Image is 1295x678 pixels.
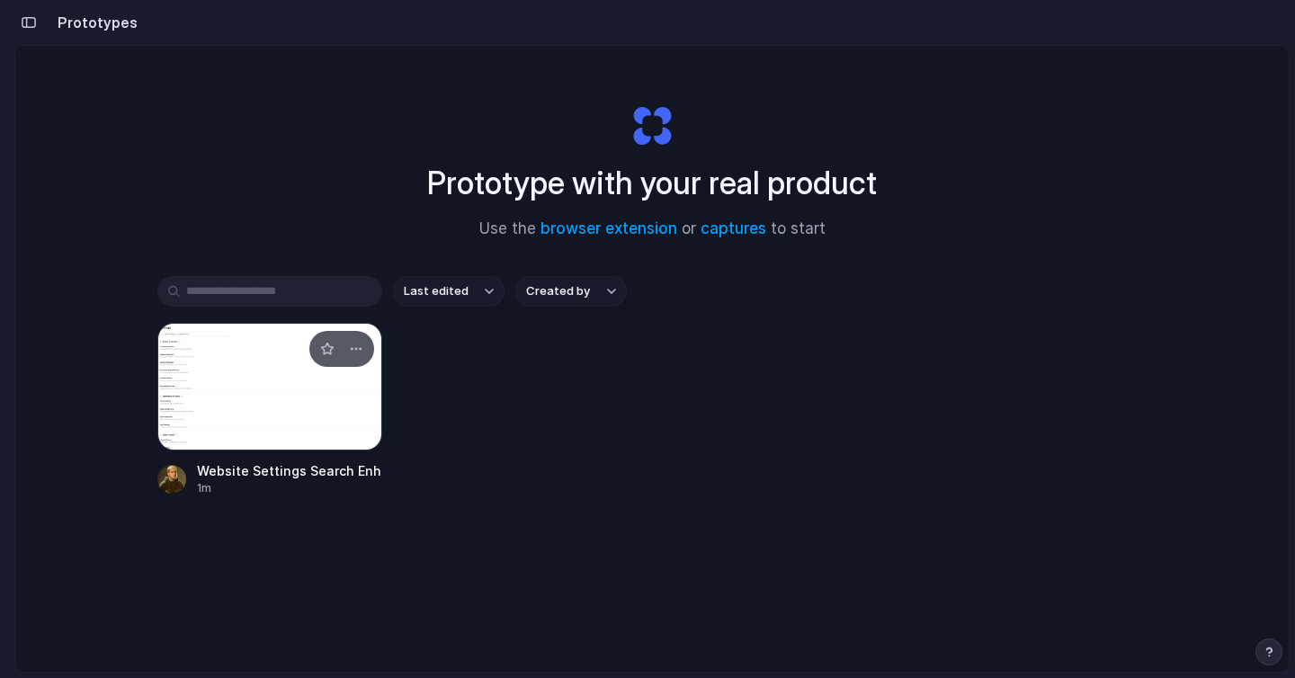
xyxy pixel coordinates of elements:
[197,480,382,496] div: 1m
[197,461,382,480] div: Website Settings Search Enhancement
[701,219,766,237] a: captures
[50,12,138,33] h2: Prototypes
[479,218,826,241] span: Use the or to start
[515,276,627,307] button: Created by
[393,276,505,307] button: Last edited
[427,159,877,207] h1: Prototype with your real product
[404,282,469,300] span: Last edited
[526,282,590,300] span: Created by
[157,323,382,496] a: Website Settings Search EnhancementWebsite Settings Search Enhancement1m
[540,219,677,237] a: browser extension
